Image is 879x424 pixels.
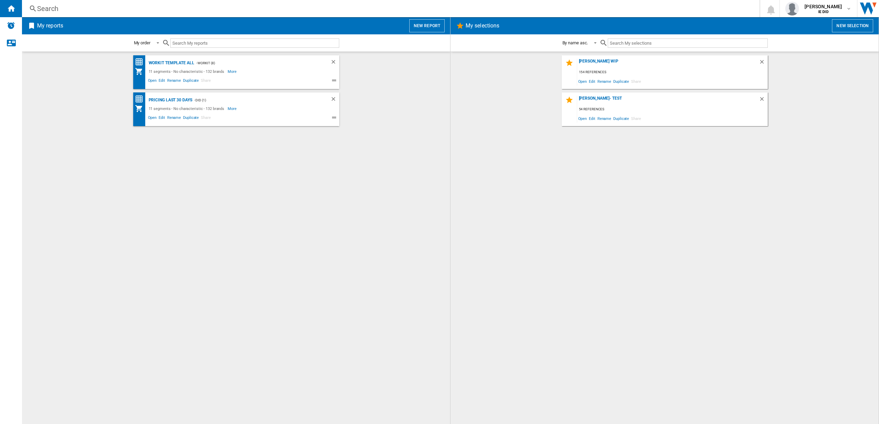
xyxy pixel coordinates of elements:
[562,40,588,45] div: By name asc.
[577,59,759,68] div: [PERSON_NAME] WIP
[36,19,65,32] h2: My reports
[596,77,612,86] span: Rename
[182,114,200,123] span: Duplicate
[464,19,501,32] h2: My selections
[135,67,147,76] div: My Assortment
[608,38,767,48] input: Search My selections
[192,96,317,104] div: - DID (1)
[596,114,612,123] span: Rename
[409,19,445,32] button: New report
[147,59,194,67] div: Workit Template All
[135,58,147,66] div: Price Matrix
[759,59,768,68] div: Delete
[577,114,588,123] span: Open
[759,96,768,105] div: Delete
[612,114,630,123] span: Duplicate
[330,59,339,67] div: Delete
[37,4,742,13] div: Search
[147,114,158,123] span: Open
[158,114,166,123] span: Edit
[577,105,768,114] div: 54 references
[158,77,166,86] span: Edit
[170,38,339,48] input: Search My reports
[147,104,228,113] div: 11 segments - No characteristic - 132 brands
[630,114,642,123] span: Share
[166,77,182,86] span: Rename
[630,77,642,86] span: Share
[818,10,829,14] b: IE DID
[147,67,228,76] div: 11 segments - No characteristic - 132 brands
[228,104,238,113] span: More
[7,21,15,30] img: alerts-logo.svg
[134,40,150,45] div: My order
[577,96,759,105] div: [PERSON_NAME]- Test
[228,67,238,76] span: More
[577,77,588,86] span: Open
[588,77,596,86] span: Edit
[804,3,842,10] span: [PERSON_NAME]
[200,77,212,86] span: Share
[194,59,317,67] div: - Workit (8)
[182,77,200,86] span: Duplicate
[577,68,768,77] div: 154 references
[147,96,192,104] div: Pricing Last 30 days
[135,95,147,103] div: Price Matrix
[166,114,182,123] span: Rename
[147,77,158,86] span: Open
[785,2,799,15] img: profile.jpg
[588,114,596,123] span: Edit
[135,104,147,113] div: My Assortment
[330,96,339,104] div: Delete
[832,19,873,32] button: New selection
[200,114,212,123] span: Share
[612,77,630,86] span: Duplicate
